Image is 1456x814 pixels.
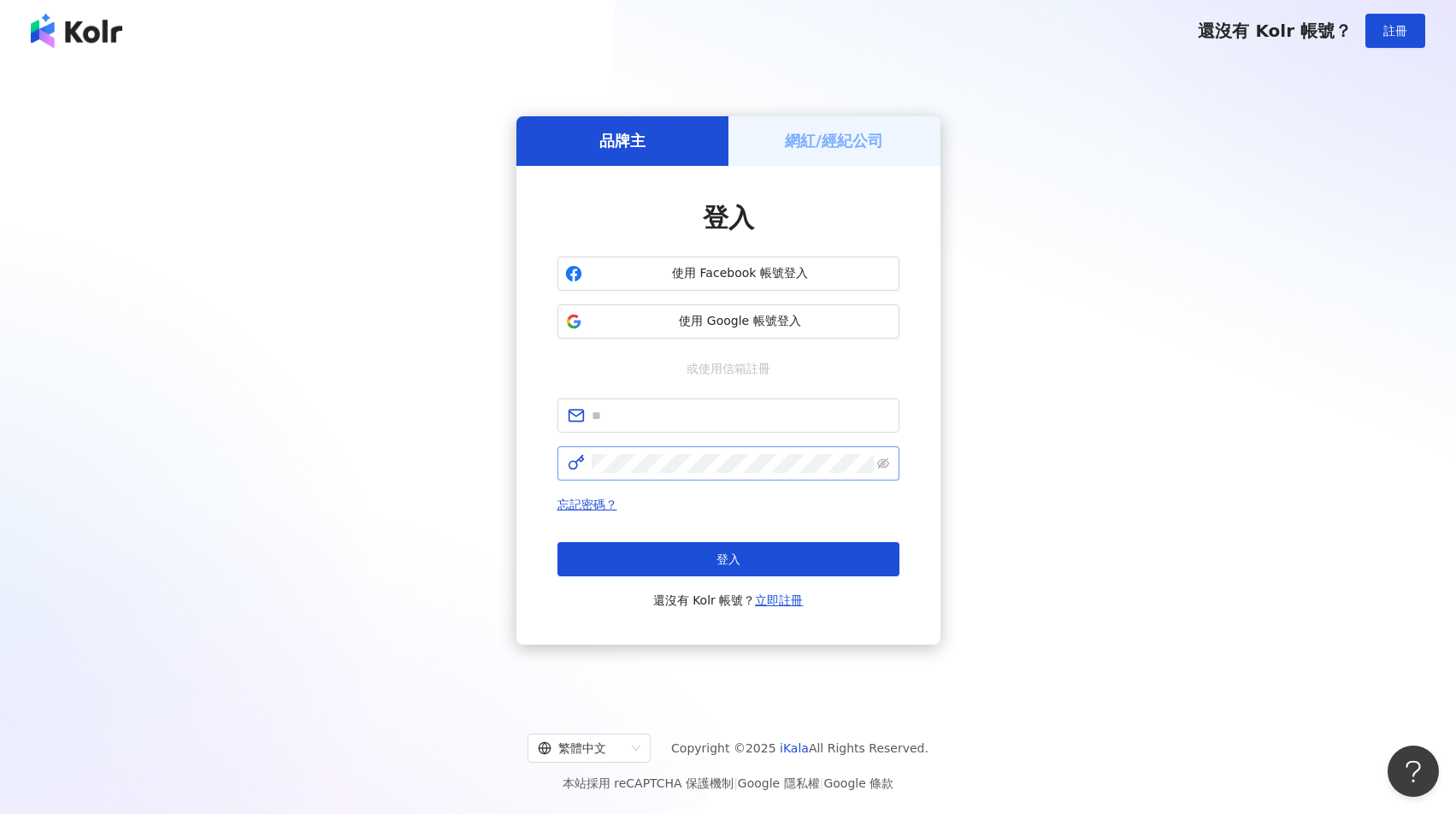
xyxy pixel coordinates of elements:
button: 註冊 [1365,14,1425,48]
span: 使用 Google 帳號登入 [589,313,892,330]
span: 還沒有 Kolr 帳號？ [653,590,804,610]
h5: 品牌主 [599,130,645,151]
span: 註冊 [1383,24,1407,38]
span: 登入 [703,203,754,233]
a: Google 隱私權 [738,776,820,790]
h5: 網紅/經紀公司 [785,130,883,151]
span: | [820,776,824,790]
span: | [734,776,738,790]
div: 繁體中文 [538,734,625,762]
span: 使用 Facebook 帳號登入 [589,265,892,282]
span: Copyright © 2025 All Rights Reserved. [671,738,928,758]
span: 登入 [716,552,740,566]
span: eye-invisible [877,457,889,469]
iframe: Help Scout Beacon - Open [1388,746,1439,797]
a: Google 條款 [823,776,893,790]
button: 使用 Google 帳號登入 [557,304,899,339]
a: 忘記密碼？ [557,498,617,511]
span: 或使用信箱註冊 [675,359,782,378]
button: 登入 [557,542,899,576]
button: 使用 Facebook 帳號登入 [557,257,899,291]
span: 本站採用 reCAPTCHA 保護機制 [563,773,893,793]
img: logo [31,14,122,48]
a: iKala [780,741,809,755]
a: 立即註冊 [755,593,803,607]
span: 還沒有 Kolr 帳號？ [1198,21,1352,41]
